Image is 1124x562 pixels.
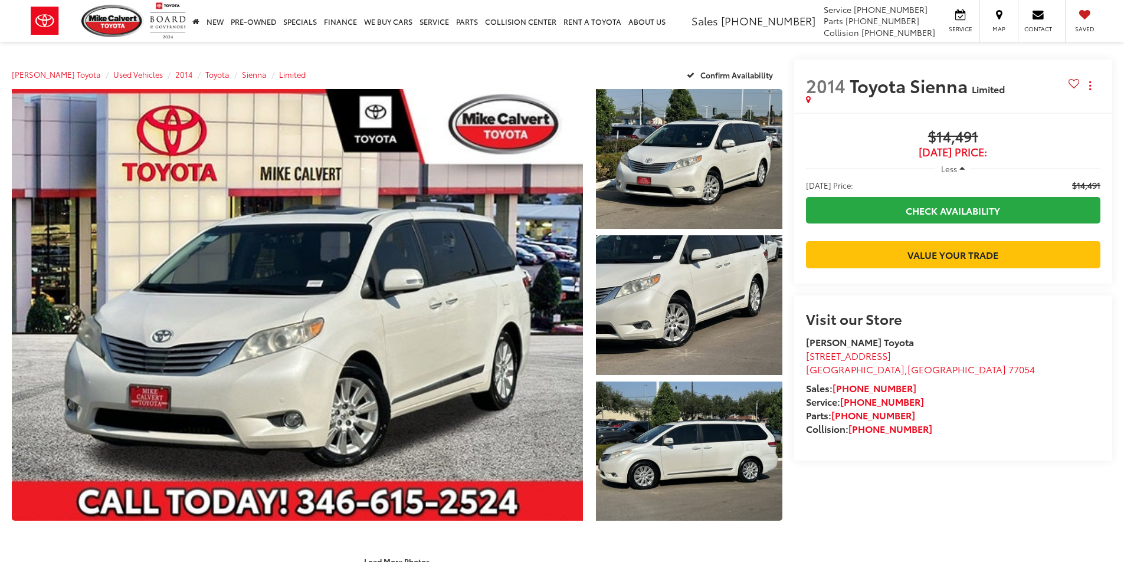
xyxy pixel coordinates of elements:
[935,158,971,179] button: Less
[806,408,915,422] strong: Parts:
[596,382,782,521] a: Expand Photo 3
[594,380,784,522] img: 2014 Toyota Sienna Limited
[205,69,230,80] a: Toyota
[596,235,782,375] a: Expand Photo 2
[12,89,583,521] a: Expand Photo 0
[854,4,928,15] span: [PHONE_NUMBER]
[806,362,905,376] span: [GEOGRAPHIC_DATA]
[806,335,914,349] strong: [PERSON_NAME] Toyota
[986,25,1012,33] span: Map
[1008,362,1035,376] span: 77054
[806,422,932,435] strong: Collision:
[831,408,915,422] a: [PHONE_NUMBER]
[972,82,1005,96] span: Limited
[1024,25,1052,33] span: Contact
[941,163,957,174] span: Less
[81,5,144,37] img: Mike Calvert Toyota
[594,87,784,230] img: 2014 Toyota Sienna Limited
[1072,179,1100,191] span: $14,491
[700,70,773,80] span: Confirm Availability
[833,381,916,395] a: [PHONE_NUMBER]
[806,362,1035,376] span: ,
[12,69,101,80] a: [PERSON_NAME] Toyota
[721,13,815,28] span: [PHONE_NUMBER]
[846,15,919,27] span: [PHONE_NUMBER]
[242,69,267,80] a: Sienna
[680,64,782,85] button: Confirm Availability
[947,25,974,33] span: Service
[806,311,1100,326] h2: Visit our Store
[806,241,1100,268] a: Value Your Trade
[6,87,588,523] img: 2014 Toyota Sienna Limited
[1080,75,1100,96] button: Actions
[806,146,1100,158] span: [DATE] Price:
[824,15,843,27] span: Parts
[824,27,859,38] span: Collision
[1089,81,1091,90] span: dropdown dots
[806,73,846,98] span: 2014
[175,69,193,80] a: 2014
[806,129,1100,146] span: $14,491
[806,349,1035,376] a: [STREET_ADDRESS] [GEOGRAPHIC_DATA],[GEOGRAPHIC_DATA] 77054
[848,422,932,435] a: [PHONE_NUMBER]
[594,234,784,376] img: 2014 Toyota Sienna Limited
[806,179,853,191] span: [DATE] Price:
[861,27,935,38] span: [PHONE_NUMBER]
[806,381,916,395] strong: Sales:
[824,4,851,15] span: Service
[596,89,782,229] a: Expand Photo 1
[279,69,306,80] a: Limited
[806,349,891,362] span: [STREET_ADDRESS]
[840,395,924,408] a: [PHONE_NUMBER]
[806,395,924,408] strong: Service:
[113,69,163,80] a: Used Vehicles
[850,73,972,98] span: Toyota Sienna
[692,13,718,28] span: Sales
[907,362,1006,376] span: [GEOGRAPHIC_DATA]
[806,197,1100,224] a: Check Availability
[1071,25,1097,33] span: Saved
